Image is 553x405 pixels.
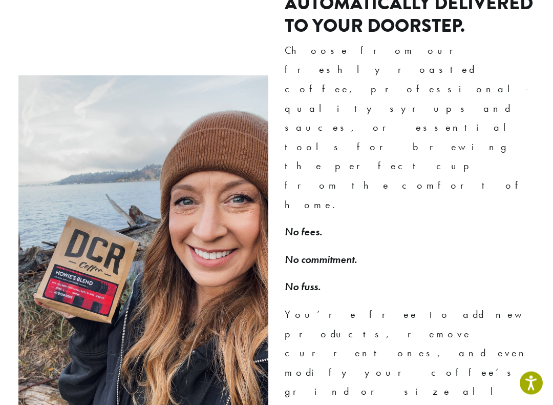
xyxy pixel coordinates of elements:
em: No fuss. [285,280,321,294]
em: No commitment. [285,253,357,267]
p: Choose from our freshly roasted coffee, professional-quality syrups and sauces, or essential tool... [285,42,543,215]
em: No fees. [285,226,322,239]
